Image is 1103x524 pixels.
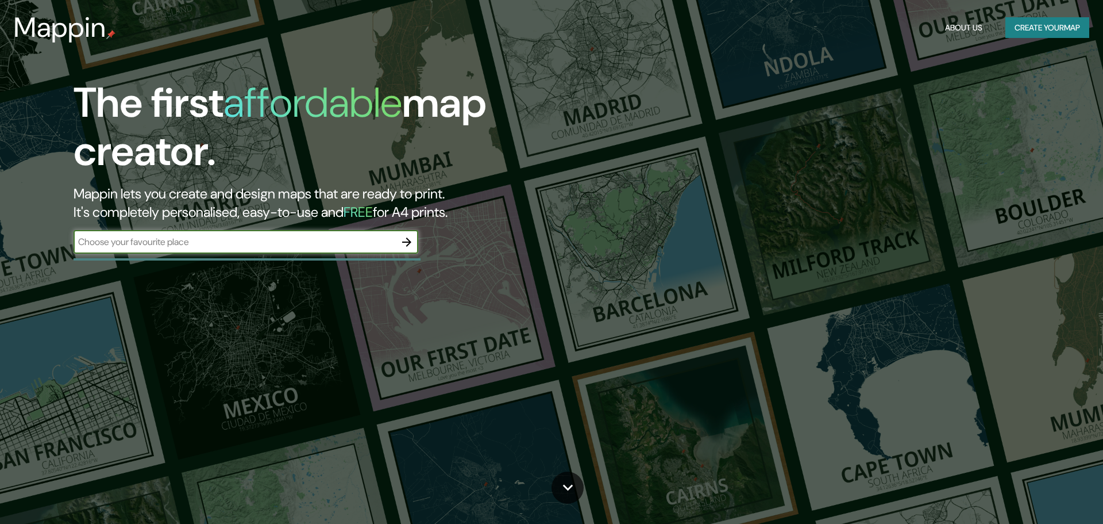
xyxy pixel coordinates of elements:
h1: affordable [223,76,402,129]
img: mappin-pin [106,30,115,39]
button: Create yourmap [1005,17,1089,39]
input: Choose your favourite place [74,235,395,248]
button: About Us [940,17,987,39]
h3: Mappin [14,12,106,44]
h2: Mappin lets you create and design maps that are ready to print. It's completely personalised, eas... [74,185,625,221]
h5: FREE [344,203,373,221]
h1: The first map creator. [74,79,625,185]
